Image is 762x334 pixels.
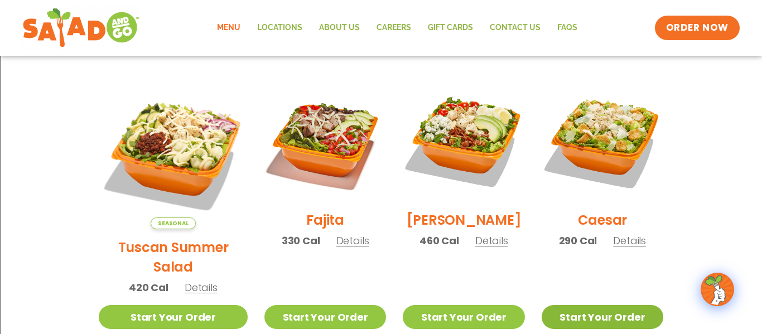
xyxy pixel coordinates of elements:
[209,15,586,41] nav: Menu
[666,21,729,35] span: ORDER NOW
[4,45,758,55] div: Options
[4,25,758,35] div: Move To ...
[4,35,758,45] div: Delete
[368,15,419,41] a: Careers
[4,65,758,75] div: Rename
[702,274,733,305] img: wpChatIcon
[4,55,758,65] div: Sign out
[549,15,586,41] a: FAQs
[4,75,758,85] div: Move To ...
[22,6,140,50] img: new-SAG-logo-768×292
[249,15,311,41] a: Locations
[655,16,740,40] a: ORDER NOW
[419,15,481,41] a: GIFT CARDS
[4,14,758,25] div: Sort New > Old
[481,15,549,41] a: Contact Us
[4,4,758,14] div: Sort A > Z
[209,15,249,41] a: Menu
[311,15,368,41] a: About Us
